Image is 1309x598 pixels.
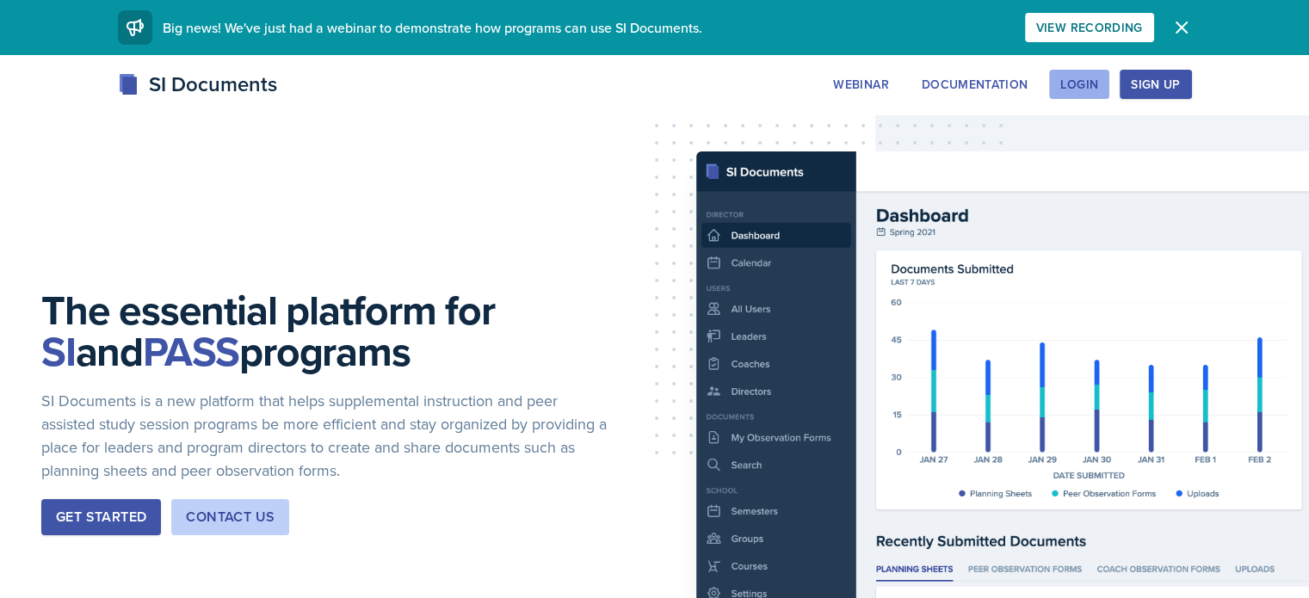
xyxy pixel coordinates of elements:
[822,70,899,99] button: Webinar
[171,499,289,535] button: Contact Us
[1049,70,1109,99] button: Login
[41,499,161,535] button: Get Started
[922,77,1028,91] div: Documentation
[1036,21,1143,34] div: View Recording
[56,507,146,527] div: Get Started
[186,507,275,527] div: Contact Us
[118,69,277,100] div: SI Documents
[1120,70,1191,99] button: Sign Up
[1060,77,1098,91] div: Login
[163,18,702,37] span: Big news! We've just had a webinar to demonstrate how programs can use SI Documents.
[1025,13,1154,42] button: View Recording
[911,70,1040,99] button: Documentation
[833,77,888,91] div: Webinar
[1131,77,1180,91] div: Sign Up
